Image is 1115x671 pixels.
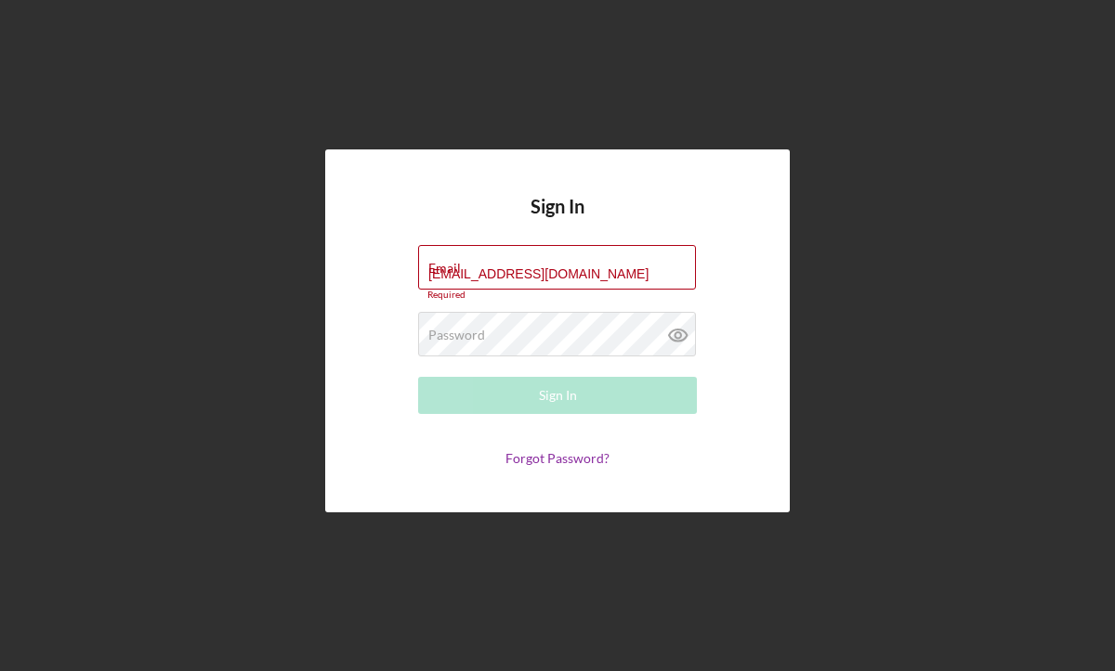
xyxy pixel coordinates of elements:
[418,290,697,301] div: Required
[428,328,485,342] label: Password
[531,196,584,245] h4: Sign In
[539,377,577,414] div: Sign In
[428,261,461,276] label: Email
[418,377,697,414] button: Sign In
[505,450,610,466] a: Forgot Password?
